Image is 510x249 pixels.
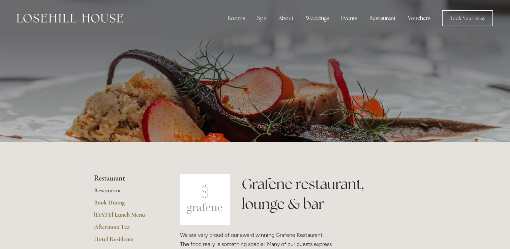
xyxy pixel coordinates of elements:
[252,11,272,25] div: Spa
[300,11,334,25] div: Weddings
[94,223,158,235] a: Afternoon Tea
[364,11,401,25] div: Restaurant
[242,174,416,214] h1: Grafene restaurant, lounge & bar
[442,10,493,26] a: Book Your Stay
[402,11,436,25] a: Vouchers
[94,235,158,247] a: Hotel Residents
[17,14,123,23] img: Losehill House
[94,187,158,199] a: Restaurant
[336,11,363,25] div: Events
[273,11,299,25] div: About
[94,211,158,223] a: [DATE] Lunch Menu
[94,174,158,183] li: Restaurant
[180,174,231,225] img: grafene.jpg
[222,11,250,25] div: Rooms
[94,199,158,211] a: Book Dining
